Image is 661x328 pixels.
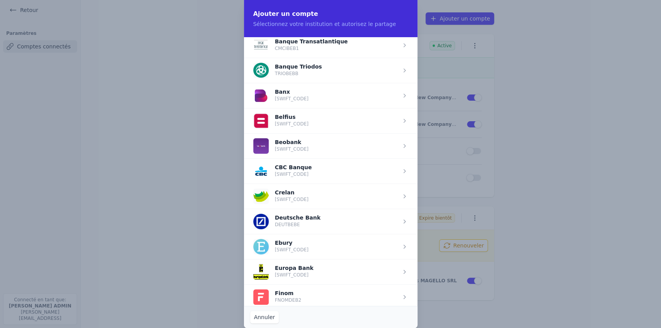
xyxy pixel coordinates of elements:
button: Europa Bank [SWIFT_CODE] [253,264,314,280]
p: Belfius [275,115,309,119]
p: Deutsche Bank [275,215,321,220]
button: Finom FNOMDEB2 [253,289,301,305]
button: Ebury [SWIFT_CODE] [253,239,309,254]
button: Banque Transatlantique CMCIBEB1 [253,38,348,53]
p: Europa Bank [275,266,314,270]
button: Deutsche Bank DEUTBEBE [253,214,321,229]
button: Belfius [SWIFT_CODE] [253,113,309,129]
h2: Ajouter un compte [253,9,408,19]
p: Banque Transatlantique [275,39,348,44]
p: Crelan [275,190,309,195]
button: Annuler [250,311,279,323]
button: CBC Banque [SWIFT_CODE] [253,163,312,179]
p: Finom [275,291,301,295]
p: Beobank [275,140,309,144]
p: Banx [275,89,309,94]
p: Sélectionnez votre institution et autorisez le partage [253,20,408,28]
p: Banque Triodos [275,64,322,69]
button: Banque Triodos TRIOBEBB [253,63,322,78]
button: Crelan [SWIFT_CODE] [253,189,309,204]
button: Beobank [SWIFT_CODE] [253,138,309,154]
p: CBC Banque [275,165,312,170]
p: Ebury [275,240,309,245]
button: Banx [SWIFT_CODE] [253,88,309,103]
